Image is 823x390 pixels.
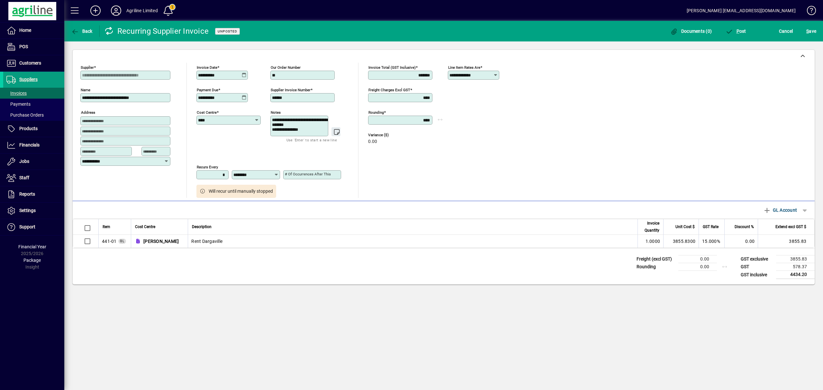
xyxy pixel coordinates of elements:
a: Financials [3,137,64,153]
td: GST exclusive [737,255,776,263]
span: Customers [19,60,41,66]
span: Invoices [6,91,27,96]
td: GST [737,263,776,271]
mat-label: Invoice date [197,65,217,70]
button: Add [85,5,106,16]
td: Freight (excl GST) [633,255,678,263]
td: 4434.20 [776,271,815,279]
a: Support [3,219,64,235]
span: Description [192,223,212,230]
td: 1.0000 [638,235,663,248]
a: Jobs [3,154,64,170]
td: 3855.83 [776,255,815,263]
div: Recurring Supplier Invoice [104,26,209,36]
mat-label: Notes [271,110,281,115]
span: Unposted [218,29,237,33]
a: Customers [3,55,64,71]
span: Discount % [735,223,754,230]
span: Payments [6,102,31,107]
span: Support [19,224,35,229]
a: Payments [3,99,64,110]
span: P [737,29,739,34]
a: Reports [3,186,64,202]
mat-label: Our order number [271,65,301,70]
mat-label: Freight charges excl GST [368,88,410,92]
td: 0.00 [724,235,758,248]
mat-label: Supplier [81,65,94,70]
span: Item [103,223,110,230]
a: Purchase Orders [3,110,64,120]
div: Agriline Limited [126,5,158,16]
button: Post [724,25,748,37]
mat-label: # of occurrences after this [285,172,331,176]
a: POS [3,39,64,55]
button: Documents (0) [668,25,713,37]
a: Home [3,22,64,39]
a: Knowledge Base [802,1,815,22]
button: Save [805,25,818,37]
td: 3855.83 [758,235,814,248]
span: GL Account [763,205,797,215]
td: Rent Dargaville [188,235,638,248]
button: Profile [106,5,126,16]
mat-label: Supplier invoice number [271,88,311,92]
app-page-header-button: Back [64,25,100,37]
span: Financials [19,142,40,147]
td: 0.00 [678,255,717,263]
mat-label: Name [81,88,90,92]
span: Rent Dargaville [102,238,117,244]
span: Products [19,126,38,131]
mat-label: Invoice Total (GST inclusive) [368,65,416,70]
mat-label: Recurs every [197,165,218,169]
span: Settings [19,208,36,213]
mat-label: Line item rates are [448,65,480,70]
a: Products [3,121,64,137]
a: Settings [3,203,64,219]
span: Will recur until manually stopped [209,188,273,195]
span: Jobs [19,159,29,164]
span: Reports [19,191,35,197]
td: 15.000% [699,235,724,248]
button: Cancel [777,25,795,37]
span: ost [725,29,746,34]
span: Unit Cost $ [675,223,695,230]
span: Financial Year [18,244,46,249]
span: Documents (0) [670,29,712,34]
mat-label: Payment due [197,88,218,92]
span: 0.00 [368,139,377,144]
span: POS [19,44,28,49]
a: Staff [3,170,64,186]
span: Purchase Orders [6,112,44,118]
span: Cancel [779,26,793,36]
mat-label: Rounding [368,110,384,115]
span: Package [23,258,41,263]
span: Staff [19,175,29,180]
span: GST Rate [703,223,719,230]
span: Extend excl GST $ [775,223,806,230]
td: Rounding [633,263,678,271]
span: Variance ($) [368,133,407,137]
td: 0.00 [678,263,717,271]
td: 578.37 [776,263,815,271]
a: Invoices [3,88,64,99]
span: Cost Centre [135,223,155,230]
span: ave [806,26,816,36]
span: GL [120,239,124,243]
span: Suppliers [19,77,38,82]
button: Back [69,25,94,37]
span: Home [19,28,31,33]
button: GL Account [760,204,800,216]
mat-label: Cost Centre [197,110,217,115]
td: 3855.8300 [663,235,699,248]
span: Back [71,29,93,34]
div: [PERSON_NAME] [EMAIL_ADDRESS][DOMAIN_NAME] [687,5,796,16]
td: GST inclusive [737,271,776,279]
mat-hint: Use 'Enter' to start a new line [286,136,337,144]
span: S [806,29,809,34]
span: [PERSON_NAME] [143,238,179,244]
span: Invoice Quantity [642,220,659,234]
